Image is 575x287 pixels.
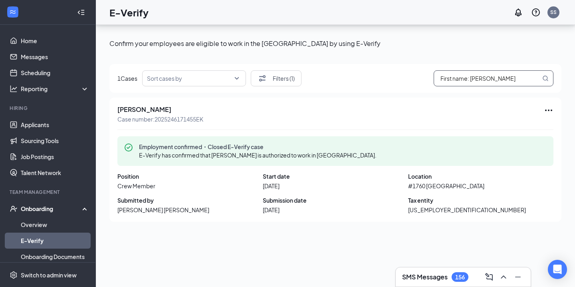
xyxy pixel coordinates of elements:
[258,74,267,83] svg: Filter
[117,172,263,180] span: Position
[21,217,89,233] a: Overview
[139,151,377,159] span: E-Verify has confirmed that [PERSON_NAME] is authorized to work in [GEOGRAPHIC_DATA].
[21,233,89,249] a: E-Verify
[514,8,523,17] svg: Notifications
[117,206,263,214] span: [PERSON_NAME] [PERSON_NAME]
[21,249,89,265] a: Onboarding Documents
[512,271,524,283] button: Minimize
[531,8,541,17] svg: QuestionInfo
[263,196,408,204] span: Submission date
[408,182,553,190] span: #1760 [GEOGRAPHIC_DATA]
[21,65,89,81] a: Scheduling
[438,74,541,84] input: Search filtered cases
[21,33,89,49] a: Home
[483,271,496,283] button: ComposeMessage
[109,39,381,48] span: Confirm your employees are eligible to work in the [GEOGRAPHIC_DATA] by using E-Verify
[117,74,137,82] span: 1 Cases
[117,196,263,204] span: Submitted by
[548,260,567,279] div: Open Intercom Messenger
[21,133,89,149] a: Sourcing Tools
[10,85,18,93] svg: Analysis
[251,70,301,86] button: Filter Filters (1)
[21,271,77,279] div: Switch to admin view
[21,165,89,181] a: Talent Network
[408,172,553,180] span: Location
[109,6,149,19] h1: E-Verify
[484,272,494,282] svg: ComposeMessage
[513,272,523,282] svg: Minimize
[408,196,553,204] span: Tax entity
[139,143,380,151] span: Employment confirmed・Closed E-Verify case
[9,8,17,16] svg: WorkstreamLogo
[497,271,510,283] button: ChevronUp
[10,271,18,279] svg: Settings
[117,182,263,190] span: Crew Member
[550,9,557,16] div: SS
[21,49,89,65] a: Messages
[455,274,465,281] div: 156
[499,272,508,282] svg: ChevronUp
[10,105,87,112] div: Hiring
[263,182,408,190] span: [DATE]
[263,206,408,214] span: [DATE]
[117,106,203,114] span: [PERSON_NAME]
[542,75,549,82] svg: MagnifyingGlass
[21,117,89,133] a: Applicants
[402,273,448,281] h3: SMS Messages
[21,85,89,93] div: Reporting
[21,205,82,213] div: Onboarding
[408,206,553,214] span: [US_EMPLOYER_IDENTIFICATION_NUMBER]
[21,149,89,165] a: Job Postings
[10,205,18,213] svg: UserCheck
[10,189,87,195] div: Team Management
[124,143,133,152] svg: CheckmarkCircle
[77,8,85,16] svg: Collapse
[544,106,553,115] svg: Ellipses
[263,172,408,180] span: Start date
[117,115,203,123] span: Case number: 2025246171455EK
